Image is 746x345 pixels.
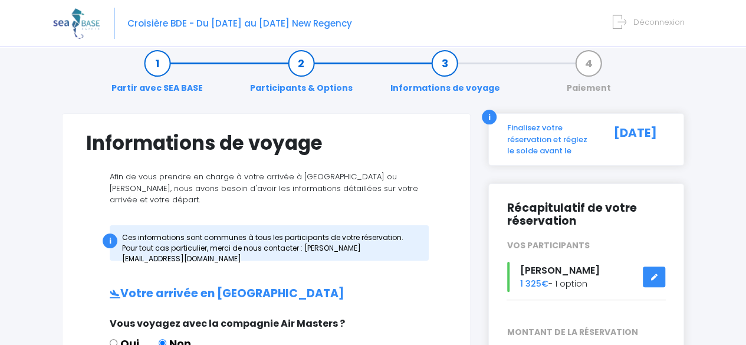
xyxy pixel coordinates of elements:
h1: Informations de voyage [86,132,446,155]
div: Ces informations sont communes à tous les participants de votre réservation. Pour tout cas partic... [110,225,429,261]
span: Déconnexion [633,17,685,28]
div: VOS PARTICIPANTS [498,239,675,252]
span: 1 325€ [520,278,548,290]
span: Vous voyagez avec la compagnie Air Masters ? [110,317,345,330]
div: i [103,234,117,248]
p: Afin de vous prendre en charge à votre arrivée à [GEOGRAPHIC_DATA] ou [PERSON_NAME], nous avons b... [86,171,446,206]
a: Paiement [561,57,617,94]
h2: Votre arrivée en [GEOGRAPHIC_DATA] [86,287,446,301]
span: [PERSON_NAME] [520,264,599,277]
span: Croisière BDE - Du [DATE] au [DATE] New Regency [127,17,352,29]
div: - 1 option [498,262,675,292]
div: Finalisez votre réservation et réglez le solde avant le [498,122,601,157]
a: Informations de voyage [384,57,505,94]
h2: Récapitulatif de votre réservation [507,202,666,229]
a: Participants & Options [244,57,359,94]
div: [DATE] [601,122,675,157]
span: MONTANT DE LA RÉSERVATION [498,326,675,339]
a: Partir avec SEA BASE [106,57,209,94]
div: i [482,110,497,124]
